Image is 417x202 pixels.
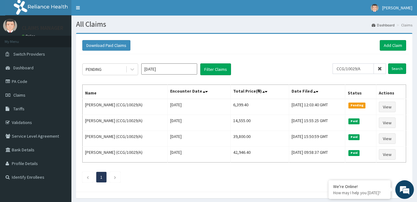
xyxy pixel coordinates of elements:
[3,135,118,157] textarea: Type your message and hit 'Enter'
[379,117,396,128] a: View
[333,184,386,189] div: We're Online!
[100,174,102,180] a: Page 1 is your current page
[83,131,168,147] td: [PERSON_NAME] (CCG/10029/A)
[13,65,34,71] span: Dashboard
[36,61,86,124] span: We're online!
[86,66,102,72] div: PENDING
[382,5,412,11] span: [PERSON_NAME]
[289,85,345,99] th: Date Filed
[200,63,231,75] button: Filter Claims
[22,34,37,38] a: Online
[230,85,289,99] th: Total Price(₦)
[83,115,168,131] td: [PERSON_NAME] (CCG/10029/A)
[22,25,63,31] p: CLAIMS MANAGER
[379,102,396,112] a: View
[348,134,360,140] span: Paid
[83,85,168,99] th: Name
[167,85,230,99] th: Encounter Date
[348,150,360,156] span: Paid
[348,103,365,108] span: Pending
[379,149,396,160] a: View
[3,19,17,33] img: User Image
[379,133,396,144] a: View
[76,20,412,28] h1: All Claims
[13,51,45,57] span: Switch Providers
[86,174,89,180] a: Previous page
[167,115,230,131] td: [DATE]
[102,3,117,18] div: Minimize live chat window
[289,99,345,115] td: [DATE] 12:03:40 GMT
[230,99,289,115] td: 6,399.40
[376,85,406,99] th: Actions
[348,118,360,124] span: Paid
[114,174,116,180] a: Next page
[345,85,376,99] th: Status
[372,22,395,28] a: Dashboard
[230,115,289,131] td: 14,555.00
[333,190,386,195] p: How may I help you today?
[395,22,412,28] li: Claims
[83,99,168,115] td: [PERSON_NAME] (CCG/10029/A)
[371,4,378,12] img: User Image
[167,131,230,147] td: [DATE]
[289,147,345,163] td: [DATE] 09:58:37 GMT
[380,40,406,51] a: Add Claim
[167,99,230,115] td: [DATE]
[11,31,25,47] img: d_794563401_company_1708531726252_794563401
[82,40,130,51] button: Download Paid Claims
[83,147,168,163] td: [PERSON_NAME] (CCG/10029/A)
[230,131,289,147] td: 39,800.00
[13,92,25,98] span: Claims
[230,147,289,163] td: 42,946.40
[32,35,104,43] div: Chat with us now
[333,63,374,74] input: Search by HMO ID
[141,63,197,75] input: Select Month and Year
[289,115,345,131] td: [DATE] 15:55:25 GMT
[289,131,345,147] td: [DATE] 15:50:59 GMT
[13,106,25,112] span: Tariffs
[167,147,230,163] td: [DATE]
[388,63,406,74] input: Search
